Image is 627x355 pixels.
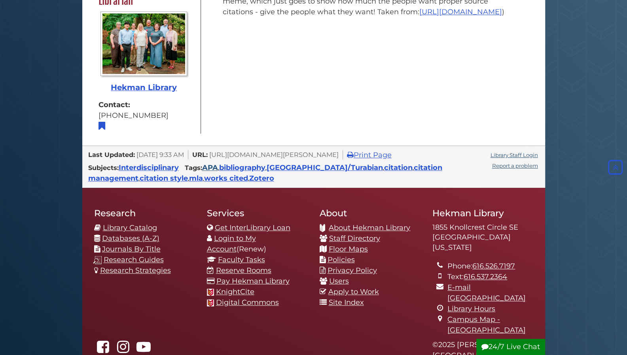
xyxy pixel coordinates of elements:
div: [PHONE_NUMBER] [99,110,189,121]
a: Hekman Library on Facebook [94,345,112,354]
div: Hekman Library [99,82,189,94]
li: Phone: [447,261,533,272]
a: 616.526.7197 [472,262,515,270]
h2: Research [94,208,195,219]
a: Profile Photo Hekman Library [99,11,189,93]
img: Calvin favicon logo [207,299,214,306]
a: About Hekman Library [329,223,410,232]
a: Report a problem [492,162,538,169]
a: citation management [88,163,442,183]
a: works cited [204,174,248,183]
a: Pay Hekman Library [216,277,290,285]
a: [GEOGRAPHIC_DATA]/Turabian [267,163,383,172]
a: Research Guides [104,255,164,264]
span: [DATE] 9:33 AM [136,151,184,159]
a: Databases (A-Z) [102,234,159,243]
a: E-mail [GEOGRAPHIC_DATA] [447,283,526,302]
a: Print Page [347,151,392,159]
address: 1855 Knollcrest Circle SE [GEOGRAPHIC_DATA][US_STATE] [432,223,533,253]
h2: About [320,208,421,219]
a: KnightCite [216,287,254,296]
a: Research Strategies [100,266,171,275]
a: Journals By Title [102,245,161,253]
a: APA [202,163,218,172]
span: URL: [192,151,208,159]
a: citation [384,163,413,172]
a: Site Index [329,298,364,307]
a: Get InterLibrary Loan [215,223,290,232]
i: Print Page [347,151,354,159]
a: Library Catalog [103,223,157,232]
span: Tags: [185,164,202,172]
button: 24/7 Live Chat [476,339,545,355]
a: Library Staff Login [491,152,538,158]
strong: Contact: [99,100,189,110]
a: Back to Top [606,163,625,172]
a: Campus Map - [GEOGRAPHIC_DATA] [447,315,526,334]
h2: Hekman Library [432,208,533,219]
a: hekmanlibrary on Instagram [114,345,133,354]
a: [URL][DOMAIN_NAME] [419,8,502,16]
a: Interdisciplinary [119,163,179,172]
a: Hekman Library on YouTube [134,345,153,354]
li: Text: [447,272,533,282]
a: Login to My Account [207,234,256,253]
span: [URL][DOMAIN_NAME][PERSON_NAME] [209,151,339,159]
a: Privacy Policy [328,266,377,275]
a: mla [189,174,203,183]
a: Users [329,277,349,285]
img: research-guides-icon-white_37x37.png [93,256,102,264]
a: citation style [140,174,188,183]
a: Digital Commons [216,298,279,307]
a: Zotero [249,174,274,183]
a: Faculty Tasks [218,255,265,264]
a: Apply to Work [328,287,379,296]
a: 616.537.2364 [464,272,507,281]
img: Profile Photo [100,11,187,76]
a: bibliography [219,163,265,172]
h2: Services [207,208,308,219]
a: Floor Maps [329,245,368,253]
img: Calvin favicon logo [207,289,214,296]
a: Reserve Rooms [216,266,271,275]
a: Policies [328,255,355,264]
a: Staff Directory [329,234,380,243]
span: Last Updated: [88,151,135,159]
span: , , , , , , , , [88,166,442,182]
span: Subjects: [88,164,119,172]
a: Library Hours [447,304,495,313]
li: (Renew) [207,233,308,255]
